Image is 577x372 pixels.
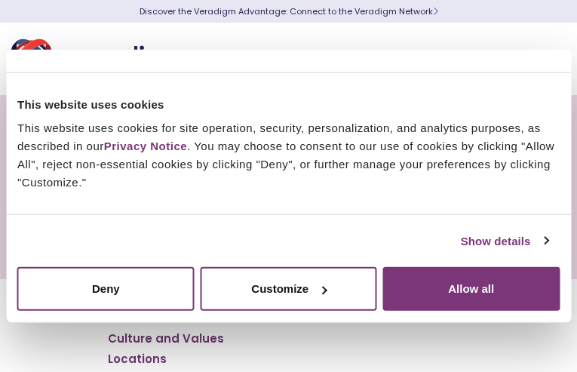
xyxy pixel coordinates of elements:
button: Allow all [382,267,560,311]
a: Show details [461,232,548,250]
a: Who We Are [108,310,180,325]
img: Veradigm logo [11,34,192,84]
button: Deny [17,267,195,311]
a: Culture and Values [108,331,224,346]
div: This website uses cookies [17,95,560,113]
span: Learn More [433,5,438,17]
a: Privacy Notice [104,140,187,152]
a: Discover the Veradigm Advantage: Connect to the Veradigm NetworkLearn More [140,5,438,17]
button: Customize [200,267,377,311]
a: Locations [108,352,167,367]
div: This website uses cookies for site operation, security, personalization, and analytics purposes, ... [17,119,560,192]
button: Toggle Navigation Menu [532,39,554,78]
